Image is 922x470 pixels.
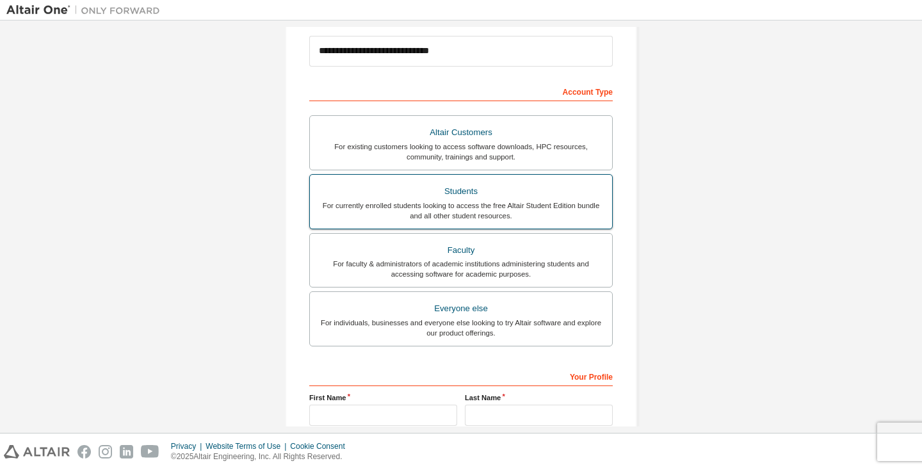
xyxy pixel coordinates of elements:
label: Last Name [465,393,613,403]
div: Privacy [171,441,206,451]
img: Altair One [6,4,166,17]
div: For individuals, businesses and everyone else looking to try Altair software and explore our prod... [318,318,604,338]
div: For existing customers looking to access software downloads, HPC resources, community, trainings ... [318,142,604,162]
div: Your Profile [309,366,613,386]
div: Altair Customers [318,124,604,142]
p: © 2025 Altair Engineering, Inc. All Rights Reserved. [171,451,353,462]
div: Everyone else [318,300,604,318]
img: altair_logo.svg [4,445,70,458]
div: Cookie Consent [290,441,352,451]
div: Faculty [318,241,604,259]
img: facebook.svg [77,445,91,458]
label: First Name [309,393,457,403]
img: linkedin.svg [120,445,133,458]
div: Website Terms of Use [206,441,290,451]
div: Account Type [309,81,613,101]
div: For faculty & administrators of academic institutions administering students and accessing softwa... [318,259,604,279]
div: Students [318,182,604,200]
img: instagram.svg [99,445,112,458]
img: youtube.svg [141,445,159,458]
div: For currently enrolled students looking to access the free Altair Student Edition bundle and all ... [318,200,604,221]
